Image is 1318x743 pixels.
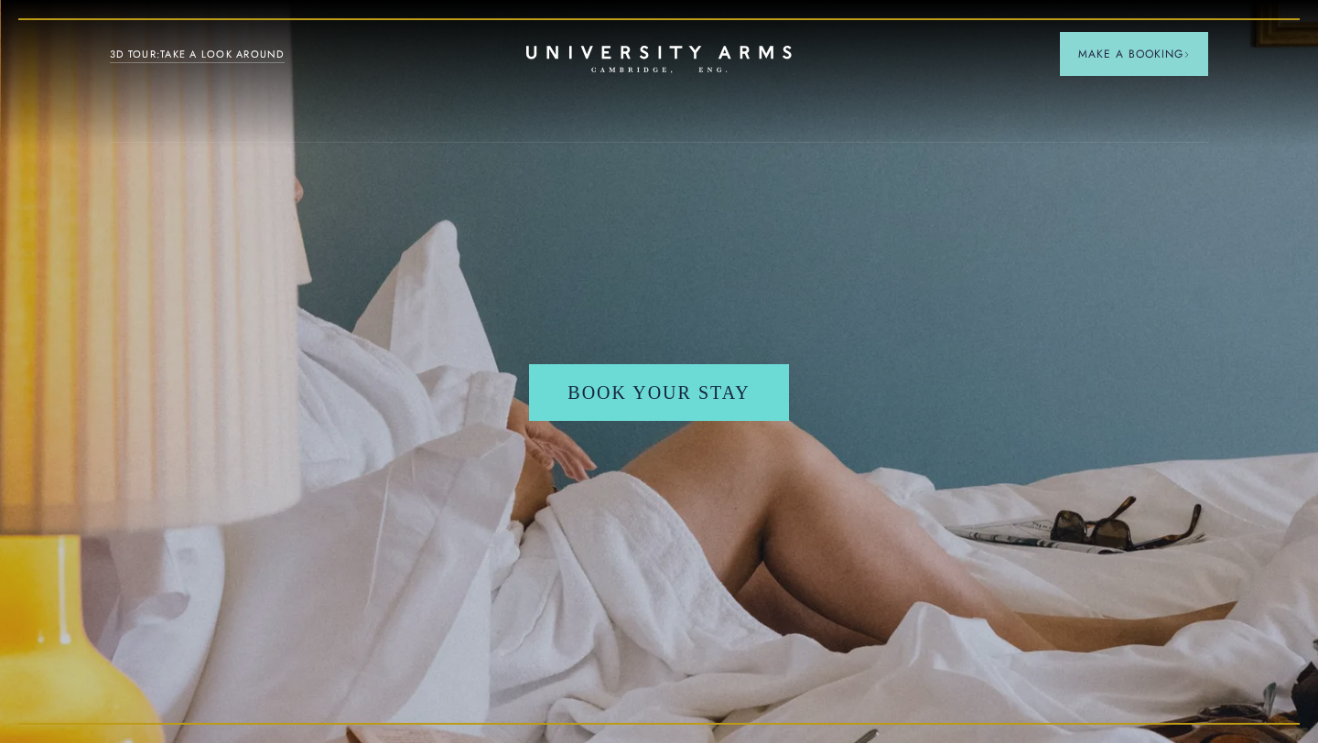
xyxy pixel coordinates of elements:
span: Make a Booking [1078,46,1190,62]
button: Make a BookingArrow icon [1060,32,1208,76]
img: Arrow icon [1183,51,1190,58]
a: Home [526,46,792,74]
a: Book your stay [529,364,788,421]
a: 3D TOUR:TAKE A LOOK AROUND [110,47,285,63]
